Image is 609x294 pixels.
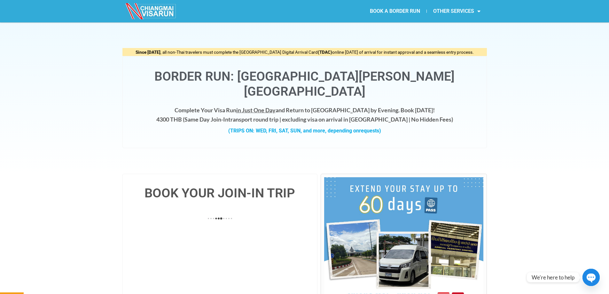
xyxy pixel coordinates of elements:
h4: BOOK YOUR JOIN-IN TRIP [129,187,311,200]
strong: Since [DATE] [136,50,160,55]
strong: (TDAC) [318,50,332,55]
h1: Border Run: [GEOGRAPHIC_DATA][PERSON_NAME][GEOGRAPHIC_DATA] [129,69,480,99]
strong: Same Day Join-In [184,116,228,123]
span: in Just One Day [236,107,276,114]
span: , all non-Thai travelers must complete the [GEOGRAPHIC_DATA] Digital Arrival Card online [DATE] o... [136,50,474,55]
nav: Menu [305,4,487,19]
a: OTHER SERVICES [427,4,487,19]
a: BOOK A BORDER RUN [363,4,426,19]
span: requests) [359,128,381,134]
strong: (TRIPS ON: WED, FRI, SAT, SUN, and more, depending on [228,128,381,134]
h4: Complete Your Visa Run and Return to [GEOGRAPHIC_DATA] by Evening. Book [DATE]! 4300 THB ( transp... [129,106,480,124]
